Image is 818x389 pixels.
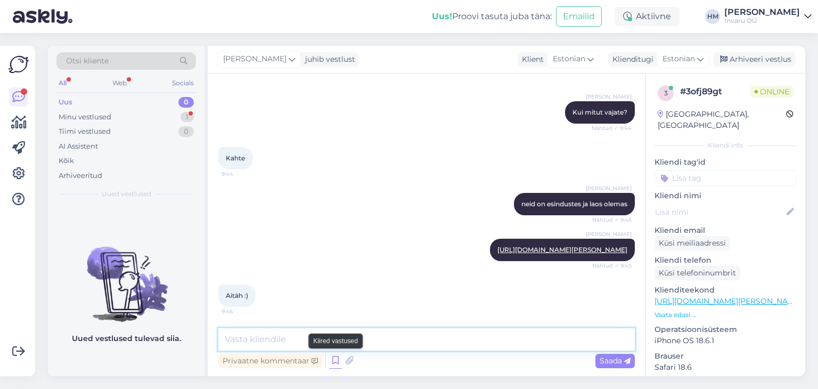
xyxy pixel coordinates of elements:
div: Kõik [59,156,74,166]
p: Uued vestlused tulevad siia. [72,333,181,344]
input: Lisa tag [655,170,797,186]
div: Arhiveeri vestlus [714,52,796,67]
b: Uus! [432,11,452,21]
span: 3 [664,89,668,97]
div: Klienditugi [608,54,653,65]
div: Küsi meiliaadressi [655,236,730,250]
div: 1 [181,112,194,123]
span: Otsi kliente [66,55,109,67]
div: Aktiivne [615,7,680,26]
span: Kui mitut vajate? [572,108,627,116]
p: Brauser [655,351,797,362]
div: # 3ofj89gt [680,85,750,98]
div: juhib vestlust [301,54,355,65]
input: Lisa nimi [655,206,784,218]
div: Kliendi info [655,141,797,150]
span: Aitäh :) [226,291,248,299]
div: Proovi tasuta juba täna: [432,10,552,23]
span: 9:46 [222,307,261,315]
p: Kliendi email [655,225,797,236]
div: Klient [518,54,544,65]
p: iPhone OS 18.6.1 [655,335,797,346]
div: [PERSON_NAME] [724,8,800,17]
div: All [56,76,69,90]
div: AI Assistent [59,141,98,152]
div: Arhiveeritud [59,171,102,181]
div: HM [705,9,720,24]
span: Saada [600,356,631,366]
span: [PERSON_NAME] [223,53,287,65]
div: Web [110,76,129,90]
div: Küsi telefoninumbrit [655,266,740,280]
span: [PERSON_NAME] [586,93,632,101]
span: Nähtud ✓ 9:45 [592,216,632,224]
div: 0 [178,97,194,108]
span: 9:44 [222,170,261,178]
span: Nähtud ✓ 9:45 [592,262,632,270]
p: Kliendi tag'id [655,157,797,168]
span: Online [750,86,794,98]
button: Emailid [556,6,602,27]
p: Safari 18.6 [655,362,797,373]
a: [PERSON_NAME]Invaru OÜ [724,8,812,25]
span: Kahte [226,154,245,162]
img: No chats [48,228,204,323]
p: Kliendi nimi [655,190,797,201]
span: [PERSON_NAME] [586,184,632,192]
span: Estonian [553,53,585,65]
div: 0 [178,126,194,137]
div: Uus [59,97,72,108]
div: Tiimi vestlused [59,126,111,137]
span: neid on esindustes ja laos olemas [521,200,627,208]
p: Kliendi telefon [655,255,797,266]
span: [PERSON_NAME] [586,230,632,238]
img: Askly Logo [9,54,29,75]
small: Kiired vastused [313,336,358,346]
div: Privaatne kommentaar [218,354,322,368]
div: [GEOGRAPHIC_DATA], [GEOGRAPHIC_DATA] [658,109,786,131]
a: [URL][DOMAIN_NAME][PERSON_NAME] [655,296,801,306]
p: Klienditeekond [655,285,797,296]
p: Operatsioonisüsteem [655,324,797,335]
a: [URL][DOMAIN_NAME][PERSON_NAME] [497,246,627,254]
p: Vaata edasi ... [655,310,797,320]
span: Nähtud ✓ 9:44 [592,124,632,132]
span: Estonian [662,53,695,65]
div: Invaru OÜ [724,17,800,25]
div: Minu vestlused [59,112,111,123]
div: Socials [170,76,196,90]
span: Uued vestlused [102,189,151,199]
